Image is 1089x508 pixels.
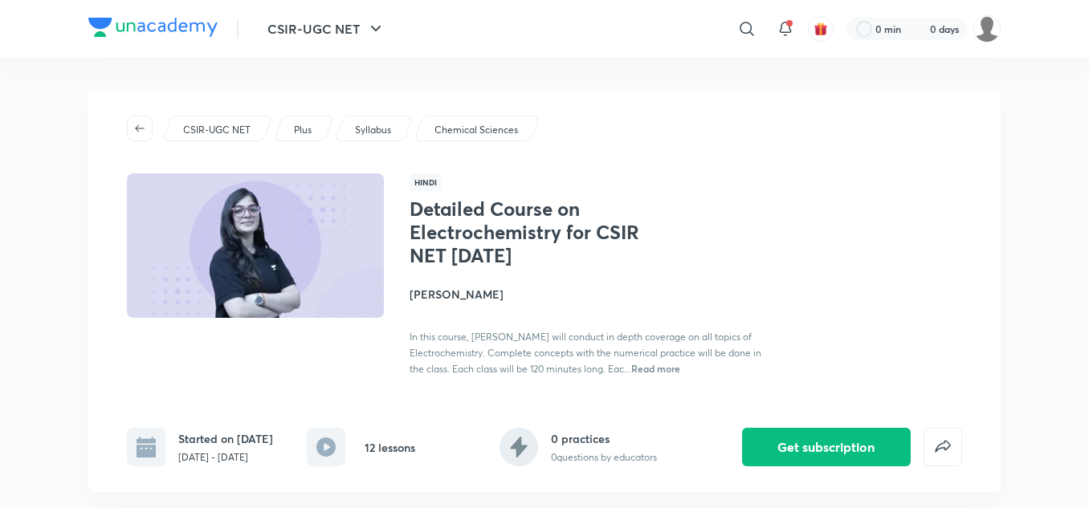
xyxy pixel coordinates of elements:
span: Hindi [410,173,442,191]
p: [DATE] - [DATE] [178,450,273,465]
a: Company Logo [88,18,218,41]
img: Thumbnail [124,172,386,319]
a: Plus [292,123,315,137]
h6: 12 lessons [365,439,415,456]
span: Read more [631,362,680,375]
img: Company Logo [88,18,218,37]
h4: [PERSON_NAME] [410,286,769,303]
p: Chemical Sciences [434,123,518,137]
img: avatar [814,22,828,36]
button: Get subscription [742,428,911,466]
p: CSIR-UGC NET [183,123,251,137]
button: CSIR-UGC NET [258,13,395,45]
img: streak [911,21,927,37]
a: Syllabus [353,123,394,137]
p: Syllabus [355,123,391,137]
h1: Detailed Course on Electrochemistry for CSIR NET [DATE] [410,197,672,266]
h6: Started on [DATE] [178,430,273,447]
a: CSIR-UGC NET [181,123,254,137]
p: Plus [294,123,312,137]
button: false [924,428,962,466]
p: 0 questions by educators [551,450,657,465]
button: avatar [808,16,834,42]
img: roshni [973,15,1001,43]
a: Chemical Sciences [432,123,521,137]
span: In this course, [PERSON_NAME] will conduct in depth coverage on all topics of Electrochemistry. C... [410,331,761,375]
h6: 0 practices [551,430,657,447]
